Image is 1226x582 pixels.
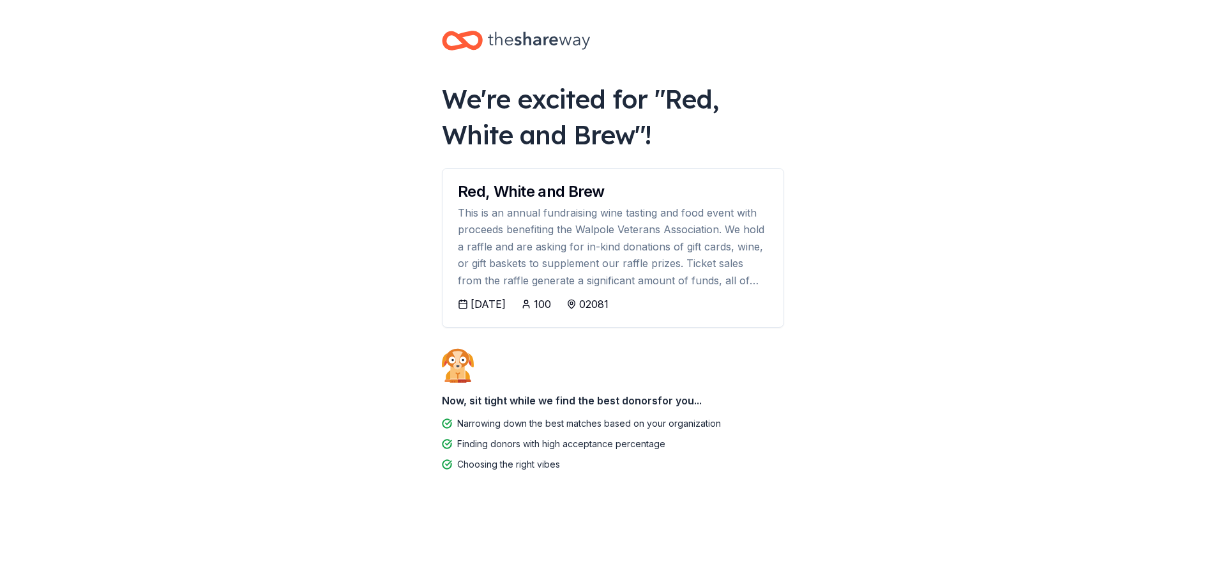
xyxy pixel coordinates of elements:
[442,388,784,413] div: Now, sit tight while we find the best donors for you...
[442,81,784,153] div: We're excited for " Red, White and Brew "!
[457,457,560,472] div: Choosing the right vibes
[442,348,474,383] img: Dog waiting patiently
[579,296,609,312] div: 02081
[534,296,551,312] div: 100
[471,296,506,312] div: [DATE]
[457,436,665,452] div: Finding donors with high acceptance percentage
[457,416,721,431] div: Narrowing down the best matches based on your organization
[458,204,768,289] div: This is an annual fundraising wine tasting and food event with proceeds benefiting the Walpole Ve...
[458,184,768,199] div: Red, White and Brew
